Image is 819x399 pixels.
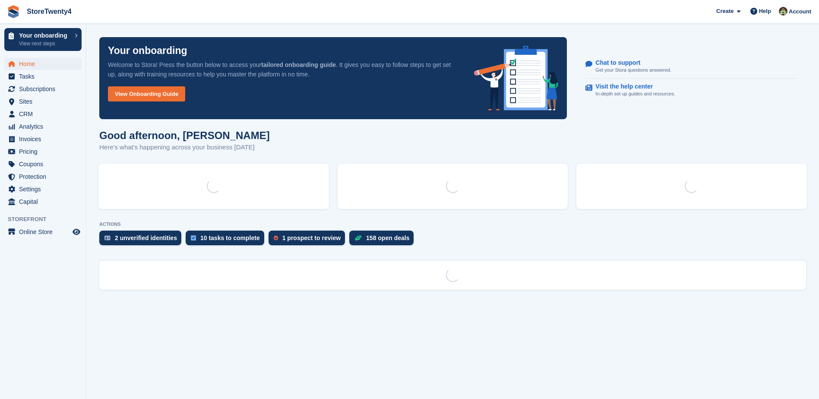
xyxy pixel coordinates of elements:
[99,222,806,227] p: ACTIONS
[595,66,671,74] p: Get your Stora questions answered.
[19,196,71,208] span: Capital
[4,120,82,133] a: menu
[366,234,409,241] div: 158 open deals
[19,83,71,95] span: Subscriptions
[4,171,82,183] a: menu
[19,108,71,120] span: CRM
[19,183,71,195] span: Settings
[99,130,270,141] h1: Good afternoon, [PERSON_NAME]
[474,46,559,111] img: onboarding-info-6c161a55d2c0e0a8cae90662b2fe09162a5109e8cc188191df67fb4f79e88e88.svg
[4,28,82,51] a: Your onboarding View next steps
[108,60,460,79] p: Welcome to Stora! Press the button below to access your . It gives you easy to follow steps to ge...
[4,226,82,238] a: menu
[349,231,418,250] a: 158 open deals
[585,79,798,102] a: Visit the help center In-depth set up guides and resources.
[4,146,82,158] a: menu
[99,231,186,250] a: 2 unverified identities
[23,4,75,19] a: StoreTwenty4
[595,59,664,66] p: Chat to support
[4,95,82,108] a: menu
[19,70,71,82] span: Tasks
[19,146,71,158] span: Pricing
[269,231,349,250] a: 1 prospect to review
[595,90,675,98] p: In-depth set up guides and resources.
[186,231,269,250] a: 10 tasks to complete
[19,158,71,170] span: Coupons
[19,171,71,183] span: Protection
[4,158,82,170] a: menu
[274,235,278,241] img: prospect-51fa495bee0391a8d652442698ab0144808aea92771e9ea1ae160a38d050c398.svg
[716,7,734,16] span: Create
[108,86,185,101] a: View Onboarding Guide
[115,234,177,241] div: 2 unverified identities
[4,196,82,208] a: menu
[19,58,71,70] span: Home
[585,55,798,79] a: Chat to support Get your Stora questions answered.
[779,7,787,16] img: Lee Hanlon
[19,226,71,238] span: Online Store
[789,7,811,16] span: Account
[4,108,82,120] a: menu
[261,61,336,68] strong: tailored onboarding guide
[282,234,341,241] div: 1 prospect to review
[99,142,270,152] p: Here's what's happening across your business [DATE]
[19,120,71,133] span: Analytics
[19,133,71,145] span: Invoices
[104,235,111,241] img: verify_identity-adf6edd0f0f0b5bbfe63781bf79b02c33cf7c696d77639b501bdc392416b5a36.svg
[354,235,362,241] img: deal-1b604bf984904fb50ccaf53a9ad4b4a5d6e5aea283cecdc64d6e3604feb123c2.svg
[19,40,70,47] p: View next steps
[19,32,70,38] p: Your onboarding
[595,83,668,90] p: Visit the help center
[4,133,82,145] a: menu
[200,234,260,241] div: 10 tasks to complete
[4,183,82,195] a: menu
[4,58,82,70] a: menu
[4,83,82,95] a: menu
[759,7,771,16] span: Help
[7,5,20,18] img: stora-icon-8386f47178a22dfd0bd8f6a31ec36ba5ce8667c1dd55bd0f319d3a0aa187defe.svg
[19,95,71,108] span: Sites
[4,70,82,82] a: menu
[8,215,86,224] span: Storefront
[191,235,196,241] img: task-75834270c22a3079a89374b754ae025e5fb1db73e45f91037f5363f120a921f8.svg
[108,46,187,56] p: Your onboarding
[71,227,82,237] a: Preview store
